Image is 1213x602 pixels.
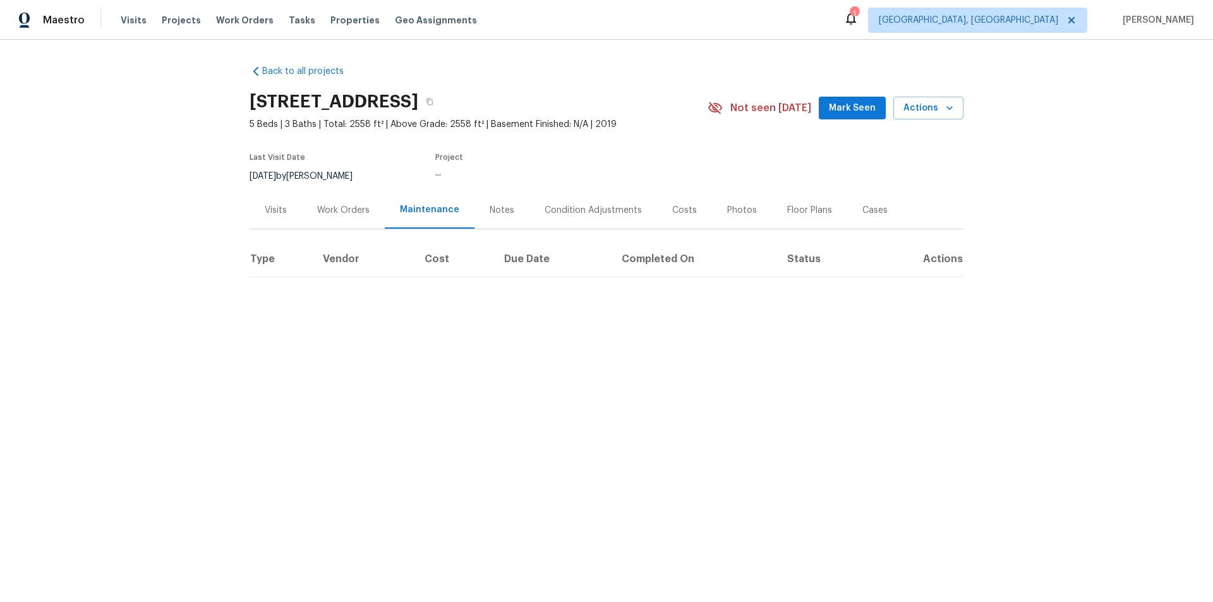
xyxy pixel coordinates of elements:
[418,90,441,113] button: Copy Address
[250,118,708,131] span: 5 Beds | 3 Baths | Total: 2558 ft² | Above Grade: 2558 ft² | Basement Finished: N/A | 2019
[819,97,886,120] button: Mark Seen
[829,100,876,116] span: Mark Seen
[730,102,811,114] span: Not seen [DATE]
[879,14,1058,27] span: [GEOGRAPHIC_DATA], [GEOGRAPHIC_DATA]
[330,14,380,27] span: Properties
[250,172,276,181] span: [DATE]
[490,204,514,217] div: Notes
[400,203,459,216] div: Maintenance
[250,169,368,184] div: by [PERSON_NAME]
[216,14,274,27] span: Work Orders
[250,154,305,161] span: Last Visit Date
[121,14,147,27] span: Visits
[414,241,495,277] th: Cost
[289,16,315,25] span: Tasks
[672,204,697,217] div: Costs
[873,241,963,277] th: Actions
[313,241,414,277] th: Vendor
[787,204,832,217] div: Floor Plans
[435,154,463,161] span: Project
[250,65,371,78] a: Back to all projects
[727,204,757,217] div: Photos
[893,97,963,120] button: Actions
[777,241,873,277] th: Status
[395,14,477,27] span: Geo Assignments
[162,14,201,27] span: Projects
[250,241,313,277] th: Type
[862,204,888,217] div: Cases
[250,95,418,108] h2: [STREET_ADDRESS]
[850,8,859,20] div: 1
[43,14,85,27] span: Maestro
[612,241,777,277] th: Completed On
[903,100,953,116] span: Actions
[317,204,370,217] div: Work Orders
[265,204,287,217] div: Visits
[1118,14,1194,27] span: [PERSON_NAME]
[545,204,642,217] div: Condition Adjustments
[435,169,678,178] div: ...
[494,241,612,277] th: Due Date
